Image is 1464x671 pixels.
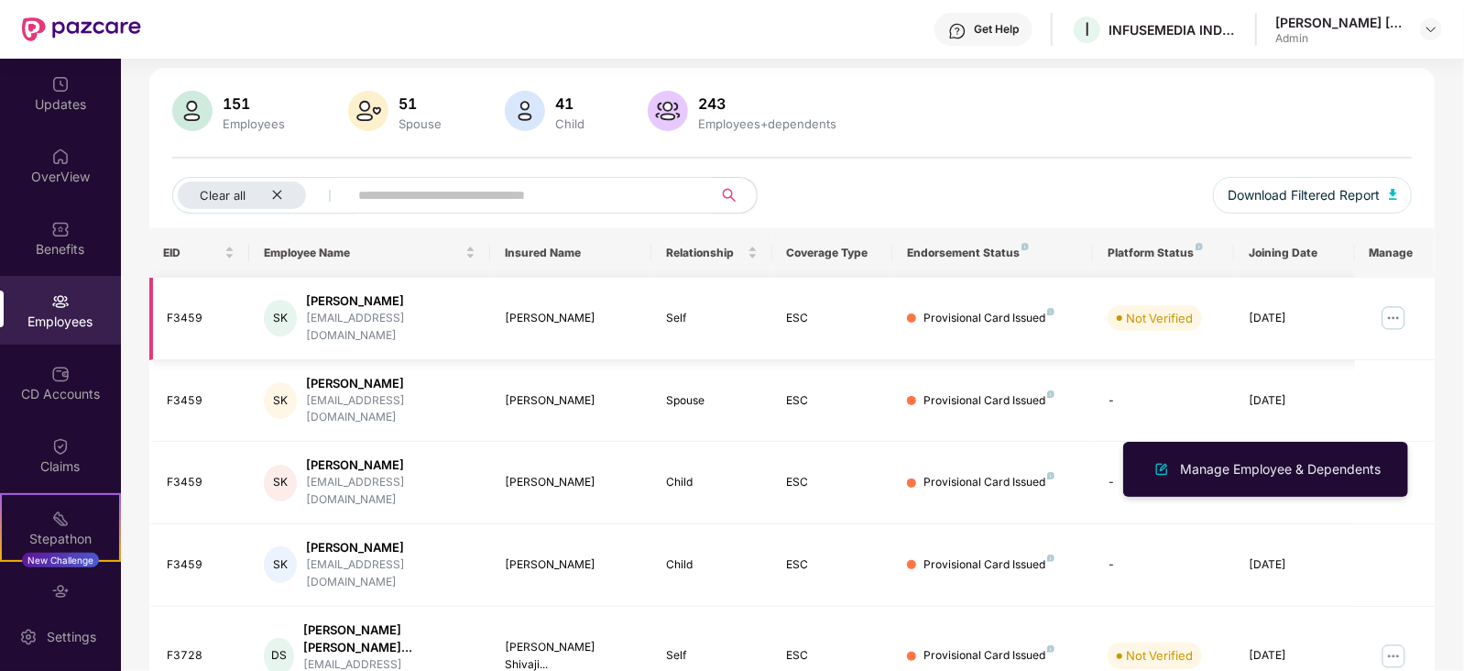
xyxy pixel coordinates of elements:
button: Download Filtered Report [1213,177,1413,214]
div: Not Verified [1126,309,1193,327]
img: svg+xml;base64,PHN2ZyBpZD0iQ0RfQWNjb3VudHMiIGRhdGEtbmFtZT0iQ0QgQWNjb3VudHMiIHhtbG5zPSJodHRwOi8vd3... [51,365,70,383]
img: svg+xml;base64,PHN2ZyB4bWxucz0iaHR0cDovL3d3dy53My5vcmcvMjAwMC9zdmciIHdpZHRoPSI4IiBoZWlnaHQ9IjgiIH... [1047,390,1054,398]
div: [EMAIL_ADDRESS][DOMAIN_NAME] [306,556,475,591]
span: search [712,188,748,203]
div: [PERSON_NAME] [306,375,475,392]
div: [PERSON_NAME] [505,556,636,574]
img: svg+xml;base64,PHN2ZyBpZD0iSGVscC0zMngzMiIgeG1sbnM9Imh0dHA6Ly93d3cudzMub3JnLzIwMDAvc3ZnIiB3aWR0aD... [948,22,967,40]
img: svg+xml;base64,PHN2ZyB4bWxucz0iaHR0cDovL3d3dy53My5vcmcvMjAwMC9zdmciIHhtbG5zOnhsaW5rPSJodHRwOi8vd3... [172,91,213,131]
span: Download Filtered Report [1228,185,1380,205]
div: Provisional Card Issued [923,647,1054,665]
div: [DATE] [1249,392,1340,410]
div: 243 [695,94,841,113]
span: close [271,189,283,201]
div: [DATE] [1249,556,1340,574]
div: Self [666,647,758,665]
img: svg+xml;base64,PHN2ZyB4bWxucz0iaHR0cDovL3d3dy53My5vcmcvMjAwMC9zdmciIHhtbG5zOnhsaW5rPSJodHRwOi8vd3... [348,91,388,131]
div: [PERSON_NAME] [505,392,636,410]
th: Employee Name [249,228,490,278]
img: svg+xml;base64,PHN2ZyB4bWxucz0iaHR0cDovL3d3dy53My5vcmcvMjAwMC9zdmciIHdpZHRoPSI4IiBoZWlnaHQ9IjgiIH... [1047,555,1054,562]
img: svg+xml;base64,PHN2ZyBpZD0iQmVuZWZpdHMiIHhtbG5zPSJodHRwOi8vd3d3LnczLm9yZy8yMDAwL3N2ZyIgd2lkdGg9Ij... [51,220,70,238]
div: F3459 [168,474,235,491]
img: svg+xml;base64,PHN2ZyBpZD0iVXBkYXRlZCIgeG1sbnM9Imh0dHA6Ly93d3cudzMub3JnLzIwMDAvc3ZnIiB3aWR0aD0iMj... [51,75,70,93]
th: Insured Name [490,228,650,278]
div: [EMAIL_ADDRESS][DOMAIN_NAME] [306,474,475,509]
div: ESC [787,556,879,574]
img: svg+xml;base64,PHN2ZyBpZD0iRW1wbG95ZWVzIiB4bWxucz0iaHR0cDovL3d3dy53My5vcmcvMjAwMC9zdmciIHdpZHRoPS... [51,292,70,311]
img: svg+xml;base64,PHN2ZyBpZD0iQ2xhaW0iIHhtbG5zPSJodHRwOi8vd3d3LnczLm9yZy8yMDAwL3N2ZyIgd2lkdGg9IjIwIi... [51,437,70,456]
div: Stepathon [2,530,119,548]
div: [PERSON_NAME] [306,456,475,474]
div: [DATE] [1249,310,1340,327]
img: svg+xml;base64,PHN2ZyB4bWxucz0iaHR0cDovL3d3dy53My5vcmcvMjAwMC9zdmciIHdpZHRoPSIyMSIgaGVpZ2h0PSIyMC... [51,510,70,528]
img: svg+xml;base64,PHN2ZyB4bWxucz0iaHR0cDovL3d3dy53My5vcmcvMjAwMC9zdmciIHdpZHRoPSI4IiBoZWlnaHQ9IjgiIH... [1022,243,1029,250]
div: INFUSEMEDIA INDIA PRIVATE LIMITED [1109,21,1237,38]
div: [PERSON_NAME] [PERSON_NAME] [1275,14,1404,31]
img: svg+xml;base64,PHN2ZyB4bWxucz0iaHR0cDovL3d3dy53My5vcmcvMjAwMC9zdmciIHdpZHRoPSI4IiBoZWlnaHQ9IjgiIH... [1047,645,1054,653]
img: manageButton [1379,642,1408,671]
div: Not Verified [1126,646,1193,665]
div: Provisional Card Issued [923,474,1054,491]
span: Employee Name [264,246,462,260]
th: Joining Date [1234,228,1355,278]
div: Admin [1275,31,1404,46]
div: Spouse [666,392,758,410]
div: [DATE] [1249,647,1340,665]
div: Employees+dependents [695,116,841,131]
button: Clear allclose [172,177,355,214]
span: Clear all [200,188,246,203]
th: Coverage Type [772,228,893,278]
div: 151 [220,94,290,113]
img: svg+xml;base64,PHN2ZyB4bWxucz0iaHR0cDovL3d3dy53My5vcmcvMjAwMC9zdmciIHdpZHRoPSI4IiBoZWlnaHQ9IjgiIH... [1047,472,1054,479]
span: I [1085,18,1089,40]
div: Manage Employee & Dependents [1176,459,1384,479]
div: [PERSON_NAME] [505,310,636,327]
div: New Challenge [22,553,99,567]
div: 51 [396,94,446,113]
div: F3459 [168,556,235,574]
td: - [1093,524,1234,607]
th: EID [149,228,250,278]
img: svg+xml;base64,PHN2ZyB4bWxucz0iaHR0cDovL3d3dy53My5vcmcvMjAwMC9zdmciIHhtbG5zOnhsaW5rPSJodHRwOi8vd3... [648,91,688,131]
img: svg+xml;base64,PHN2ZyB4bWxucz0iaHR0cDovL3d3dy53My5vcmcvMjAwMC9zdmciIHhtbG5zOnhsaW5rPSJodHRwOi8vd3... [1389,189,1398,200]
img: svg+xml;base64,PHN2ZyBpZD0iRHJvcGRvd24tMzJ4MzIiIHhtbG5zPSJodHRwOi8vd3d3LnczLm9yZy8yMDAwL3N2ZyIgd2... [1424,22,1438,37]
div: 41 [552,94,589,113]
div: Child [666,474,758,491]
img: manageButton [1379,303,1408,333]
span: Relationship [666,246,744,260]
div: [EMAIL_ADDRESS][DOMAIN_NAME] [306,392,475,427]
div: F3728 [168,647,235,665]
span: EID [164,246,222,260]
div: SK [264,382,297,419]
div: Self [666,310,758,327]
div: Endorsement Status [907,246,1078,260]
div: ESC [787,474,879,491]
td: - [1093,360,1234,443]
div: [PERSON_NAME] [505,474,636,491]
div: [EMAIL_ADDRESS][DOMAIN_NAME] [306,310,475,345]
div: [PERSON_NAME] [306,539,475,556]
th: Manage [1355,228,1436,278]
div: SK [264,546,297,583]
div: Platform Status [1108,246,1219,260]
div: [PERSON_NAME] [306,292,475,310]
img: svg+xml;base64,PHN2ZyB4bWxucz0iaHR0cDovL3d3dy53My5vcmcvMjAwMC9zdmciIHdpZHRoPSI4IiBoZWlnaHQ9IjgiIH... [1047,308,1054,315]
img: svg+xml;base64,PHN2ZyBpZD0iU2V0dGluZy0yMHgyMCIgeG1sbnM9Imh0dHA6Ly93d3cudzMub3JnLzIwMDAvc3ZnIiB3aW... [19,628,38,646]
div: Spouse [396,116,446,131]
div: ESC [787,647,879,665]
div: ESC [787,310,879,327]
div: Child [666,556,758,574]
img: svg+xml;base64,PHN2ZyBpZD0iSG9tZSIgeG1sbnM9Imh0dHA6Ly93d3cudzMub3JnLzIwMDAvc3ZnIiB3aWR0aD0iMjAiIG... [51,148,70,166]
img: svg+xml;base64,PHN2ZyBpZD0iRW5kb3JzZW1lbnRzIiB4bWxucz0iaHR0cDovL3d3dy53My5vcmcvMjAwMC9zdmciIHdpZH... [51,582,70,600]
img: svg+xml;base64,PHN2ZyB4bWxucz0iaHR0cDovL3d3dy53My5vcmcvMjAwMC9zdmciIHhtbG5zOnhsaW5rPSJodHRwOi8vd3... [1151,458,1173,480]
div: Provisional Card Issued [923,310,1054,327]
div: Get Help [974,22,1019,37]
div: ESC [787,392,879,410]
div: F3459 [168,310,235,327]
img: New Pazcare Logo [22,17,141,41]
div: Provisional Card Issued [923,392,1054,410]
div: Employees [220,116,290,131]
div: [PERSON_NAME] [PERSON_NAME]... [303,621,475,656]
div: Settings [41,628,102,646]
td: - [1093,442,1234,524]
